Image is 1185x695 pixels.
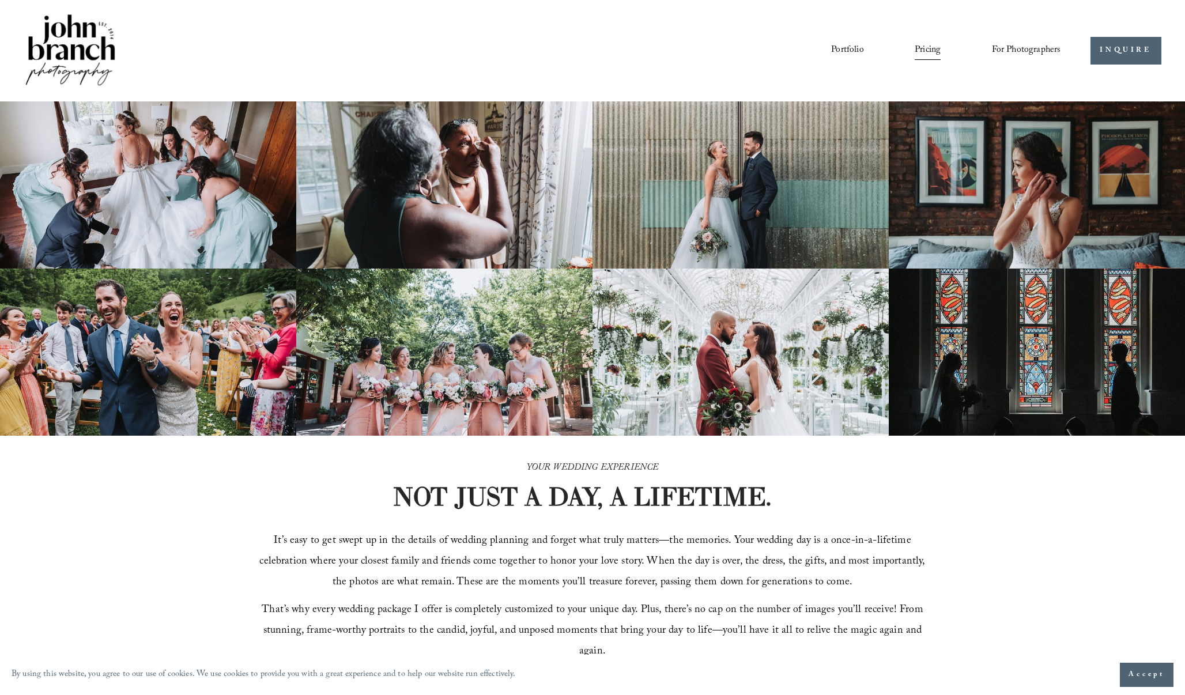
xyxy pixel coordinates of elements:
span: It’s easy to get swept up in the details of wedding planning and forget what truly matters—the me... [259,532,928,592]
span: That’s why every wedding package I offer is completely customized to your unique day. Plus, there... [262,602,926,661]
a: Pricing [915,41,941,61]
button: Accept [1120,663,1173,687]
img: Bride and groom standing in an elegant greenhouse with chandeliers and lush greenery. [592,269,889,436]
span: For Photographers [992,41,1061,59]
a: Portfolio [831,41,863,61]
strong: NOT JUST A DAY, A LIFETIME. [393,481,772,512]
em: YOUR WEDDING EXPERIENCE [527,460,659,476]
img: A bride and four bridesmaids in pink dresses, holding bouquets with pink and white flowers, smili... [296,269,592,436]
a: folder dropdown [992,41,1061,61]
p: By using this website, you agree to our use of cookies. We use cookies to provide you with a grea... [12,667,516,683]
span: Accept [1129,669,1165,681]
img: A bride and groom standing together, laughing, with the bride holding a bouquet in front of a cor... [592,101,889,269]
img: Silhouettes of a bride and groom facing each other in a church, with colorful stained glass windo... [889,269,1185,436]
a: INQUIRE [1090,37,1161,65]
img: Woman applying makeup to another woman near a window with floral curtains and autumn flowers. [296,101,592,269]
img: Bride adjusting earring in front of framed posters on a brick wall. [889,101,1185,269]
img: John Branch IV Photography [24,12,117,90]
